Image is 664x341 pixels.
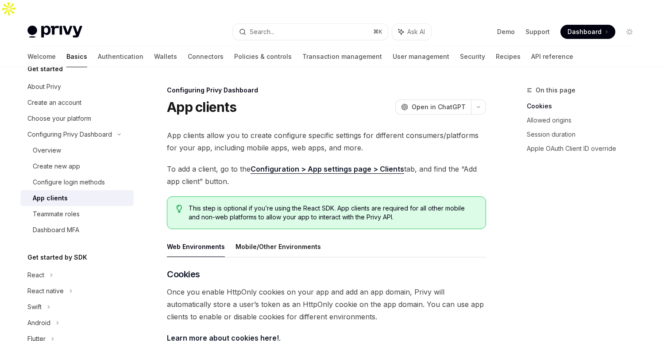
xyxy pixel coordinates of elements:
a: Basics [66,46,87,67]
div: Search... [250,27,274,37]
span: Cookies [167,268,200,280]
a: Session duration [527,127,644,142]
button: Open in ChatGPT [395,100,471,115]
button: Search...⌘K [233,24,388,40]
a: Cookies [527,99,644,113]
a: Create an account [20,95,134,111]
div: Create an account [27,97,81,108]
a: Overview [20,142,134,158]
a: Apple OAuth Client ID override [527,142,644,156]
a: Security [460,46,485,67]
div: Configuring Privy Dashboard [167,86,486,95]
button: Ask AI [392,24,431,40]
span: This step is optional if you’re using the React SDK. App clients are required for all other mobil... [189,204,477,222]
a: Support [525,27,550,36]
svg: Tip [176,205,182,213]
a: Allowed origins [527,113,644,127]
div: Create new app [33,161,80,172]
a: App clients [20,190,134,206]
a: Configure login methods [20,174,134,190]
a: Configuration > App settings page > Clients [251,165,404,174]
a: User management [393,46,449,67]
h1: App clients [167,99,236,115]
a: Welcome [27,46,56,67]
button: Mobile/Other Environments [235,236,321,257]
a: Dashboard MFA [20,222,134,238]
button: Toggle dark mode [622,25,637,39]
a: Recipes [496,46,521,67]
a: Dashboard [560,25,615,39]
span: Ask AI [407,27,425,36]
div: Teammate roles [33,209,80,219]
a: Choose your platform [20,111,134,126]
img: light logo [27,26,82,38]
div: Choose your platform [27,113,91,124]
div: About Privy [27,81,61,92]
span: Once you enable HttpOnly cookies on your app and add an app domain, Privy will automatically stor... [167,286,486,323]
a: Transaction management [302,46,382,67]
span: On this page [536,85,575,96]
div: Configuring Privy Dashboard [27,129,112,140]
a: Connectors [188,46,224,67]
a: Wallets [154,46,177,67]
span: Open in ChatGPT [412,103,466,111]
a: Demo [497,27,515,36]
div: React [27,270,44,280]
h5: Get started by SDK [27,252,87,263]
a: About Privy [20,79,134,95]
a: Create new app [20,158,134,174]
div: Swift [27,302,42,312]
span: App clients allow you to create configure specific settings for different consumers/platforms for... [167,129,486,154]
a: Authentication [98,46,143,67]
a: API reference [531,46,573,67]
span: Dashboard [567,27,602,36]
h5: Get started [27,64,63,74]
a: Policies & controls [234,46,292,67]
div: Overview [33,145,61,156]
a: Teammate roles [20,206,134,222]
span: ⌘ K [373,28,382,35]
span: To add a client, go to the tab, and find the “Add app client” button. [167,163,486,188]
button: Web Environments [167,236,225,257]
div: Android [27,318,50,328]
div: Configure login methods [33,177,105,188]
div: App clients [33,193,68,203]
div: React native [27,286,64,296]
div: Dashboard MFA [33,225,79,235]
